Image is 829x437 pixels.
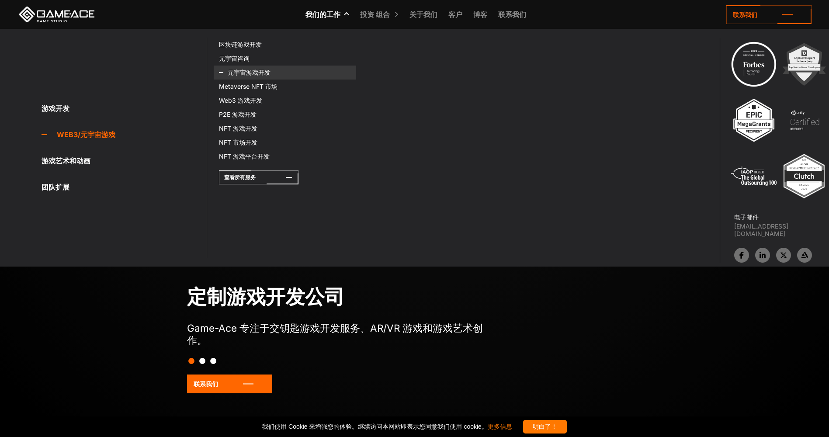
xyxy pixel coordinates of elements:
[219,139,257,146] font: NFT 市场开发
[214,52,356,66] a: 元宇宙咨询
[730,40,778,88] img: 技术委员会徽章计划 Ace 2025 游戏王牌
[780,152,828,200] img: 顶级 AR VR 开发公司游戏 2025 游戏王牌
[780,96,829,144] img: 4
[730,96,778,144] img: 3
[734,222,829,237] a: [EMAIL_ADDRESS][DOMAIN_NAME]
[219,111,257,118] font: P2E 游戏开发
[187,284,492,310] h1: 定制游戏开发公司
[262,423,512,430] font: 我们使用 Cookie 来增强您的体验。继续访问本网站即表示您同意我们使用 cookie。
[210,354,216,368] button: 幻灯片 3
[228,69,271,76] font: 元宇宙游戏开发
[187,322,492,347] p: Game-Ace 专注于交钥匙游戏开发服务、AR/VR 游戏和游戏艺术创作。
[199,354,205,368] button: 幻灯片 2
[188,354,194,368] button: 幻灯片 1
[523,420,567,434] div: 明白了！
[780,40,828,88] img: 2
[57,130,115,139] font: Web3/元宇宙游戏
[214,80,356,94] a: Metaverse NFT 市场
[42,156,90,165] font: 游戏艺术和动画
[214,108,356,121] a: P2E 游戏开发
[734,213,759,221] strong: 电子邮件
[42,183,69,191] font: 团队扩展
[305,10,340,19] font: 我们的工作
[219,153,270,160] font: NFT 游戏平台开发
[360,10,390,19] font: 投资 组合
[214,66,356,80] a: 元宇宙游戏开发
[214,38,356,52] a: 区块链游戏开发
[448,10,462,19] font: 客户
[214,94,356,108] a: Web3 游戏开发
[730,152,778,200] img: 5
[219,41,262,48] font: 区块链游戏开发
[219,170,298,184] a: 查看所有服务
[219,83,277,90] font: Metaverse NFT 市场
[409,10,437,19] font: 关于我们
[214,121,356,135] a: NFT 游戏开发
[219,97,262,104] font: Web3 游戏开发
[219,125,257,132] font: NFT 游戏开发
[473,10,487,19] font: 博客
[187,375,272,393] a: 联系我们
[498,10,526,19] font: 联系我们
[219,55,250,62] font: 元宇宙咨询
[214,135,356,149] a: NFT 市场开发
[726,5,812,24] a: 联系我们
[488,423,512,430] a: 更多信息
[214,149,356,163] a: NFT 游戏平台开发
